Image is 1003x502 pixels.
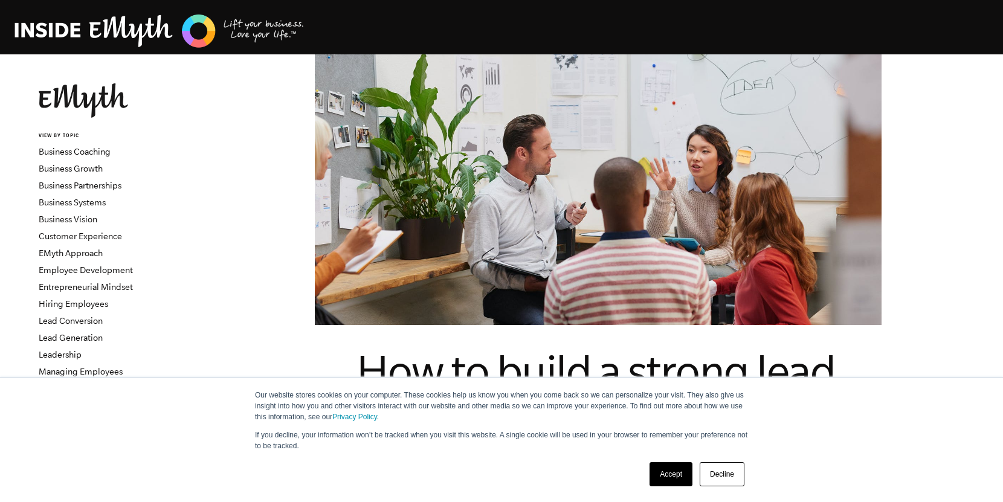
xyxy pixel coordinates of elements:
[39,316,103,326] a: Lead Conversion
[39,181,121,190] a: Business Partnerships
[650,462,692,486] a: Accept
[356,346,835,502] span: How to build a strong lead conversion engine for your small business
[700,462,744,486] a: Decline
[39,299,108,309] a: Hiring Employees
[39,231,122,241] a: Customer Experience
[39,265,133,275] a: Employee Development
[39,147,111,156] a: Business Coaching
[39,282,133,292] a: Entrepreneurial Mindset
[255,390,748,422] p: Our website stores cookies on your computer. These cookies help us know you when you come back so...
[332,413,377,421] a: Privacy Policy
[39,83,128,118] img: EMyth
[39,350,82,359] a: Leadership
[39,214,97,224] a: Business Vision
[39,333,103,343] a: Lead Generation
[39,367,123,376] a: Managing Employees
[39,132,184,140] h6: VIEW BY TOPIC
[39,248,103,258] a: EMyth Approach
[39,164,103,173] a: Business Growth
[39,198,106,207] a: Business Systems
[15,13,305,50] img: EMyth Business Coaching
[255,430,748,451] p: If you decline, your information won’t be tracked when you visit this website. A single cookie wi...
